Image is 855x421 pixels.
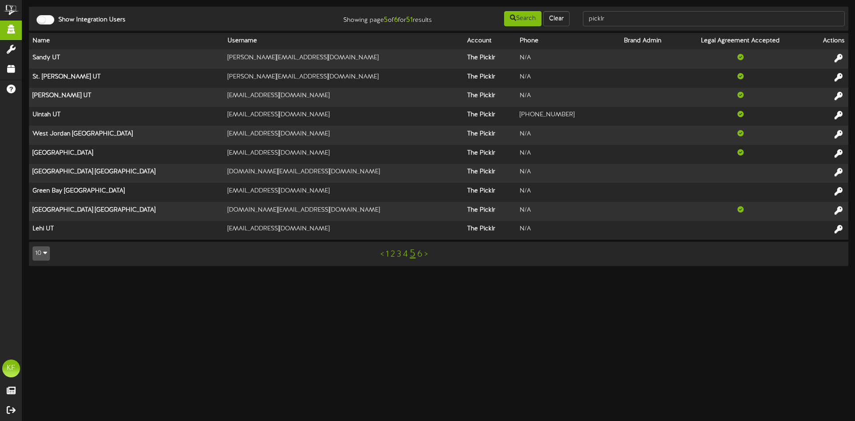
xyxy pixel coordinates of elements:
a: 4 [403,249,408,259]
td: [EMAIL_ADDRESS][DOMAIN_NAME] [224,145,463,164]
th: [GEOGRAPHIC_DATA] [GEOGRAPHIC_DATA] [29,202,224,221]
td: [EMAIL_ADDRESS][DOMAIN_NAME] [224,107,463,126]
td: [EMAIL_ADDRESS][DOMAIN_NAME] [224,183,463,202]
td: N/A [516,183,609,202]
th: The Picklr [464,126,517,145]
a: 6 [417,249,423,259]
td: [DOMAIN_NAME][EMAIL_ADDRESS][DOMAIN_NAME] [224,202,463,221]
a: 2 [391,249,395,259]
th: The Picklr [464,221,517,240]
th: Brand Admin [609,33,676,49]
input: -- Search -- [583,11,845,26]
td: [EMAIL_ADDRESS][DOMAIN_NAME] [224,88,463,107]
td: [DOMAIN_NAME][EMAIL_ADDRESS][DOMAIN_NAME] [224,164,463,183]
th: The Picklr [464,183,517,202]
td: N/A [516,202,609,221]
th: Name [29,33,224,49]
td: N/A [516,69,609,88]
th: St. [PERSON_NAME] UT [29,69,224,88]
th: [GEOGRAPHIC_DATA] [GEOGRAPHIC_DATA] [29,164,224,183]
strong: 5 [384,16,388,24]
td: [EMAIL_ADDRESS][DOMAIN_NAME] [224,126,463,145]
td: [PERSON_NAME][EMAIL_ADDRESS][DOMAIN_NAME] [224,69,463,88]
td: N/A [516,164,609,183]
th: Phone [516,33,609,49]
th: The Picklr [464,107,517,126]
th: The Picklr [464,202,517,221]
td: [EMAIL_ADDRESS][DOMAIN_NAME] [224,221,463,240]
th: The Picklr [464,88,517,107]
td: N/A [516,88,609,107]
div: KF [2,360,20,377]
th: Uintah UT [29,107,224,126]
th: Username [224,33,463,49]
strong: 51 [406,16,413,24]
th: The Picklr [464,49,517,69]
th: The Picklr [464,164,517,183]
td: N/A [516,49,609,69]
a: < [380,249,384,259]
th: Sandy UT [29,49,224,69]
th: Account [464,33,517,49]
button: Search [504,11,541,26]
label: Show Integration Users [52,16,126,25]
a: 5 [410,248,415,260]
a: 3 [397,249,401,259]
th: Green Bay [GEOGRAPHIC_DATA] [29,183,224,202]
td: [PERSON_NAME][EMAIL_ADDRESS][DOMAIN_NAME] [224,49,463,69]
a: 1 [386,249,389,259]
td: [PHONE_NUMBER] [516,107,609,126]
td: N/A [516,126,609,145]
th: Legal Agreement Accepted [676,33,805,49]
th: [PERSON_NAME] UT [29,88,224,107]
th: Lehi UT [29,221,224,240]
th: Actions [805,33,848,49]
strong: 6 [394,16,398,24]
a: > [424,249,428,259]
th: The Picklr [464,145,517,164]
div: Showing page of for results [301,10,439,25]
th: [GEOGRAPHIC_DATA] [29,145,224,164]
td: N/A [516,145,609,164]
td: N/A [516,221,609,240]
button: Clear [543,11,570,26]
th: West Jordan [GEOGRAPHIC_DATA] [29,126,224,145]
th: The Picklr [464,69,517,88]
button: 10 [33,246,50,261]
